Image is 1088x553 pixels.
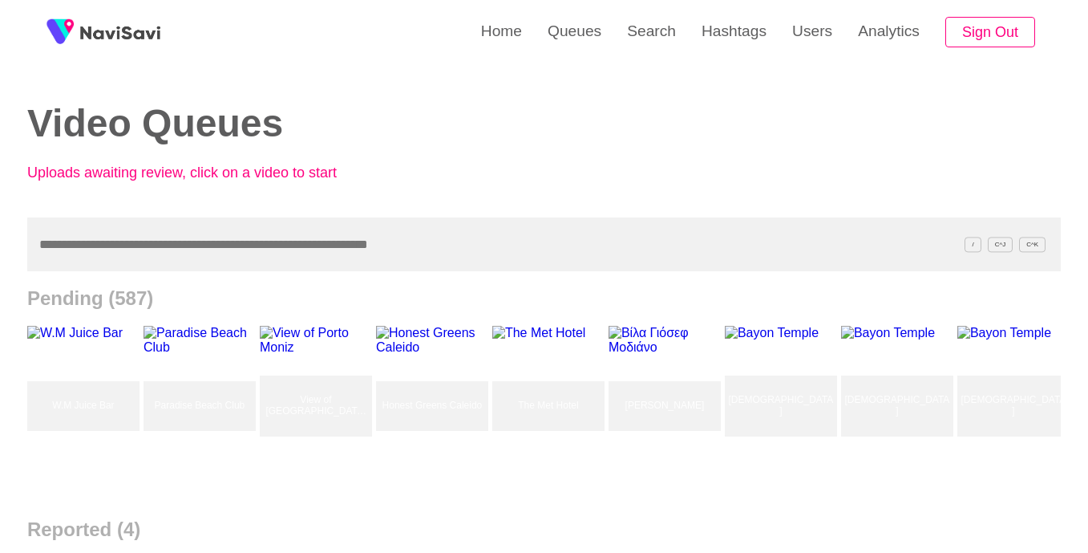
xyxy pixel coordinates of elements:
h2: Reported (4) [27,518,1061,541]
a: [DEMOGRAPHIC_DATA]Bayon Temple [841,326,957,486]
h2: Pending (587) [27,287,1061,310]
p: Uploads awaiting review, click on a video to start [27,165,380,181]
a: [DEMOGRAPHIC_DATA]Bayon Temple [957,326,1074,486]
a: [DEMOGRAPHIC_DATA]Bayon Temple [725,326,841,486]
h2: Video Queues [27,103,520,145]
span: C^J [988,237,1013,252]
a: Paradise Beach ClubParadise Beach Club [144,326,260,486]
a: W.M Juice BarW.M Juice Bar [27,326,144,486]
button: Sign Out [945,17,1035,48]
span: / [965,237,981,252]
span: C^K [1019,237,1046,252]
img: fireSpot [40,12,80,52]
a: Honest Greens CaleidoHonest Greens Caleido [376,326,492,486]
img: fireSpot [80,24,160,40]
a: View of [GEOGRAPHIC_DATA][PERSON_NAME]View of Porto Moniz [260,326,376,486]
a: The Met HotelThe Met Hotel [492,326,609,486]
a: [PERSON_NAME]Βίλα Γιόσεφ Μοδιάνο [609,326,725,486]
